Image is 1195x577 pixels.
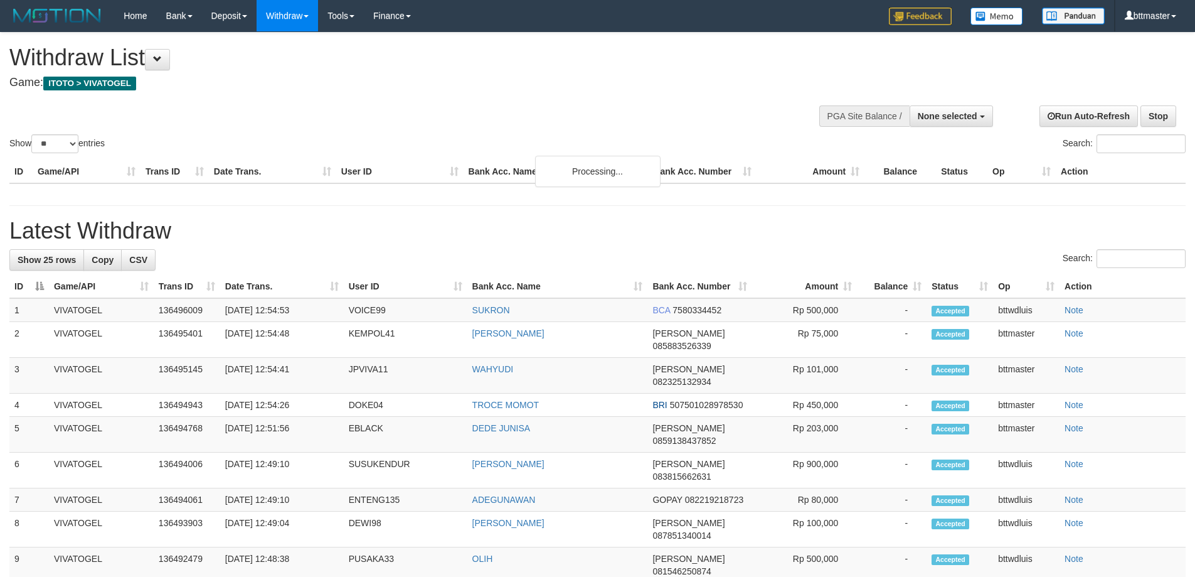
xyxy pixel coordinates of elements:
[49,275,154,298] th: Game/API: activate to sort column ascending
[154,275,220,298] th: Trans ID: activate to sort column ascending
[49,488,154,512] td: VIVATOGEL
[31,134,78,153] select: Showentries
[752,298,857,322] td: Rp 500,000
[141,160,209,183] th: Trans ID
[9,218,1186,244] h1: Latest Withdraw
[652,566,711,576] span: Copy 081546250874 to clipboard
[154,417,220,453] td: 136494768
[92,255,114,265] span: Copy
[752,358,857,394] td: Rp 101,000
[652,459,725,469] span: [PERSON_NAME]
[932,329,969,340] span: Accepted
[1097,134,1186,153] input: Search:
[344,394,467,417] td: DOKE04
[49,512,154,547] td: VIVATOGEL
[220,453,344,488] td: [DATE] 12:49:10
[344,275,467,298] th: User ID: activate to sort column ascending
[857,394,927,417] td: -
[1063,249,1186,268] label: Search:
[652,554,725,564] span: [PERSON_NAME]
[857,417,927,453] td: -
[209,160,336,183] th: Date Trans.
[652,364,725,374] span: [PERSON_NAME]
[932,460,969,470] span: Accepted
[993,298,1060,322] td: bttwdluis
[154,453,220,488] td: 136494006
[993,417,1060,453] td: bttmaster
[464,160,649,183] th: Bank Acc. Name
[652,472,711,482] span: Copy 083815662631 to clipboard
[652,328,725,338] span: [PERSON_NAME]
[9,160,33,183] th: ID
[49,358,154,394] td: VIVATOGEL
[932,306,969,316] span: Accepted
[9,77,784,89] h4: Game:
[9,322,49,358] td: 2
[49,298,154,322] td: VIVATOGEL
[1065,328,1083,338] a: Note
[649,160,757,183] th: Bank Acc. Number
[857,512,927,547] td: -
[9,512,49,547] td: 8
[652,531,711,541] span: Copy 087851340014 to clipboard
[752,417,857,453] td: Rp 203,000
[33,160,141,183] th: Game/API
[857,275,927,298] th: Balance: activate to sort column ascending
[819,105,910,127] div: PGA Site Balance /
[154,512,220,547] td: 136493903
[927,275,993,298] th: Status: activate to sort column ascending
[9,417,49,453] td: 5
[9,358,49,394] td: 3
[670,400,743,410] span: Copy 507501028978530 to clipboard
[1063,134,1186,153] label: Search:
[344,453,467,488] td: SUSUKENDUR
[344,512,467,547] td: DEWI98
[220,322,344,358] td: [DATE] 12:54:48
[752,453,857,488] td: Rp 900,000
[336,160,464,183] th: User ID
[993,322,1060,358] td: bttmaster
[970,8,1023,25] img: Button%20Memo.svg
[154,394,220,417] td: 136494943
[1065,423,1083,433] a: Note
[49,417,154,453] td: VIVATOGEL
[1140,105,1176,127] a: Stop
[993,275,1060,298] th: Op: activate to sort column ascending
[857,358,927,394] td: -
[1065,400,1083,410] a: Note
[652,518,725,528] span: [PERSON_NAME]
[932,401,969,411] span: Accepted
[49,453,154,488] td: VIVATOGEL
[652,400,667,410] span: BRI
[154,488,220,512] td: 136494061
[932,424,969,434] span: Accepted
[344,322,467,358] td: KEMPOL41
[752,394,857,417] td: Rp 450,000
[1065,554,1083,564] a: Note
[918,111,977,121] span: None selected
[1065,364,1083,374] a: Note
[154,298,220,322] td: 136496009
[344,298,467,322] td: VOICE99
[535,156,661,187] div: Processing...
[652,341,711,351] span: Copy 085883526339 to clipboard
[993,488,1060,512] td: bttwdluis
[647,275,752,298] th: Bank Acc. Number: activate to sort column ascending
[993,453,1060,488] td: bttwdluis
[220,275,344,298] th: Date Trans.: activate to sort column ascending
[932,519,969,529] span: Accepted
[857,488,927,512] td: -
[9,394,49,417] td: 4
[220,358,344,394] td: [DATE] 12:54:41
[83,249,122,271] a: Copy
[472,328,544,338] a: [PERSON_NAME]
[344,358,467,394] td: JPVIVA11
[1042,8,1105,24] img: panduan.png
[472,400,539,410] a: TROCE MOMOT
[936,160,987,183] th: Status
[1065,518,1083,528] a: Note
[472,423,531,433] a: DEDE JUNISA
[220,394,344,417] td: [DATE] 12:54:26
[932,495,969,506] span: Accepted
[472,364,514,374] a: WAHYUDI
